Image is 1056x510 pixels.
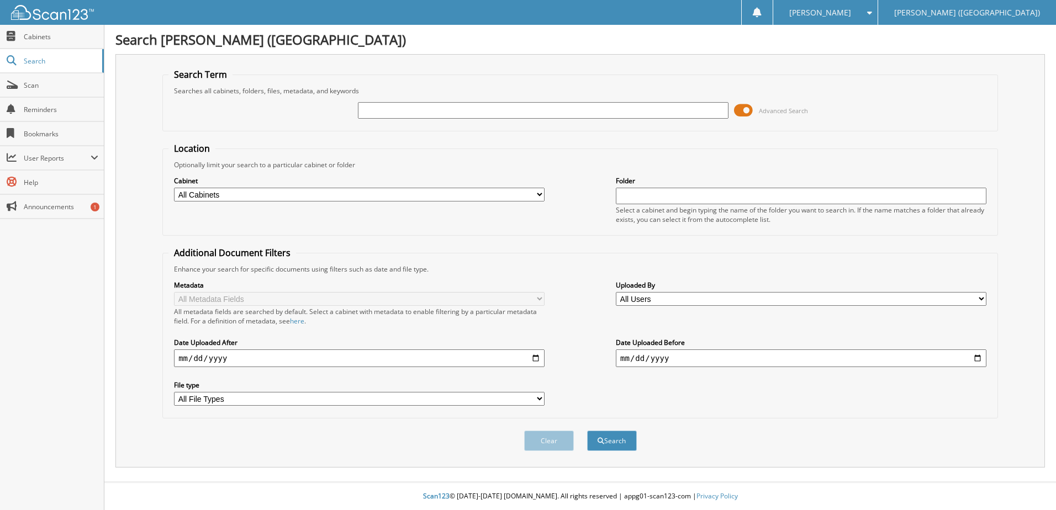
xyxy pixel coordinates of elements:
[168,160,992,169] div: Optionally limit your search to a particular cabinet or folder
[24,56,97,66] span: Search
[168,247,296,259] legend: Additional Document Filters
[168,68,233,81] legend: Search Term
[115,30,1045,49] h1: Search [PERSON_NAME] ([GEOGRAPHIC_DATA])
[168,86,992,95] div: Searches all cabinets, folders, files, metadata, and keywords
[759,107,808,115] span: Advanced Search
[24,153,91,163] span: User Reports
[168,142,215,155] legend: Location
[174,338,545,347] label: Date Uploaded After
[616,280,986,290] label: Uploaded By
[616,349,986,367] input: end
[174,349,545,367] input: start
[24,81,98,90] span: Scan
[24,105,98,114] span: Reminders
[423,491,450,501] span: Scan123
[104,483,1056,510] div: © [DATE]-[DATE] [DOMAIN_NAME]. All rights reserved | appg01-scan123-com |
[24,32,98,41] span: Cabinets
[174,307,545,326] div: All metadata fields are searched by default. Select a cabinet with metadata to enable filtering b...
[11,5,94,20] img: scan123-logo-white.svg
[174,380,545,390] label: File type
[24,178,98,187] span: Help
[91,203,99,211] div: 1
[894,9,1040,16] span: [PERSON_NAME] ([GEOGRAPHIC_DATA])
[524,431,574,451] button: Clear
[168,264,992,274] div: Enhance your search for specific documents using filters such as date and file type.
[616,338,986,347] label: Date Uploaded Before
[174,176,545,185] label: Cabinet
[290,316,304,326] a: here
[789,9,851,16] span: [PERSON_NAME]
[174,280,545,290] label: Metadata
[696,491,738,501] a: Privacy Policy
[24,129,98,139] span: Bookmarks
[616,205,986,224] div: Select a cabinet and begin typing the name of the folder you want to search in. If the name match...
[24,202,98,211] span: Announcements
[1001,457,1056,510] iframe: Chat Widget
[616,176,986,185] label: Folder
[587,431,637,451] button: Search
